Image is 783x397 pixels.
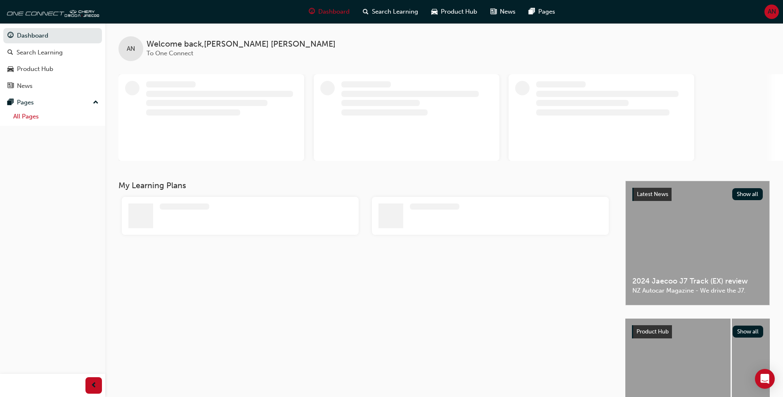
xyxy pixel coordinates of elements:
span: guage-icon [309,7,315,17]
img: oneconnect [4,3,99,20]
span: up-icon [93,97,99,108]
a: news-iconNews [484,3,522,20]
span: Latest News [637,191,668,198]
button: Pages [3,95,102,110]
span: Search Learning [372,7,418,17]
div: News [17,81,33,91]
a: pages-iconPages [522,3,562,20]
div: Pages [17,98,34,107]
span: pages-icon [529,7,535,17]
button: Show all [733,326,764,338]
button: AN [764,5,779,19]
span: Welcome back , [PERSON_NAME] [PERSON_NAME] [147,40,336,49]
a: search-iconSearch Learning [356,3,425,20]
span: AN [768,7,776,17]
span: Product Hub [441,7,477,17]
a: car-iconProduct Hub [425,3,484,20]
a: Dashboard [3,28,102,43]
span: 2024 Jaecoo J7 Track (EX) review [632,276,763,286]
span: search-icon [363,7,369,17]
span: news-icon [490,7,497,17]
a: Product HubShow all [632,325,763,338]
div: Open Intercom Messenger [755,369,775,389]
span: pages-icon [7,99,14,106]
a: Product Hub [3,61,102,77]
button: DashboardSearch LearningProduct HubNews [3,26,102,95]
a: Latest NewsShow all2024 Jaecoo J7 Track (EX) reviewNZ Autocar Magazine - We drive the J7. [625,181,770,305]
span: Product Hub [636,328,669,335]
span: search-icon [7,49,13,57]
a: Search Learning [3,45,102,60]
span: guage-icon [7,32,14,40]
a: All Pages [10,110,102,123]
span: Dashboard [318,7,350,17]
span: prev-icon [91,380,97,391]
a: Latest NewsShow all [632,188,763,201]
h3: My Learning Plans [118,181,612,190]
span: News [500,7,516,17]
span: NZ Autocar Magazine - We drive the J7. [632,286,763,295]
span: AN [127,44,135,54]
div: Product Hub [17,64,53,74]
a: guage-iconDashboard [302,3,356,20]
span: Pages [538,7,555,17]
span: car-icon [7,66,14,73]
span: news-icon [7,83,14,90]
span: car-icon [431,7,438,17]
div: Search Learning [17,48,63,57]
a: News [3,78,102,94]
span: To One Connect [147,50,193,57]
button: Show all [732,188,763,200]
